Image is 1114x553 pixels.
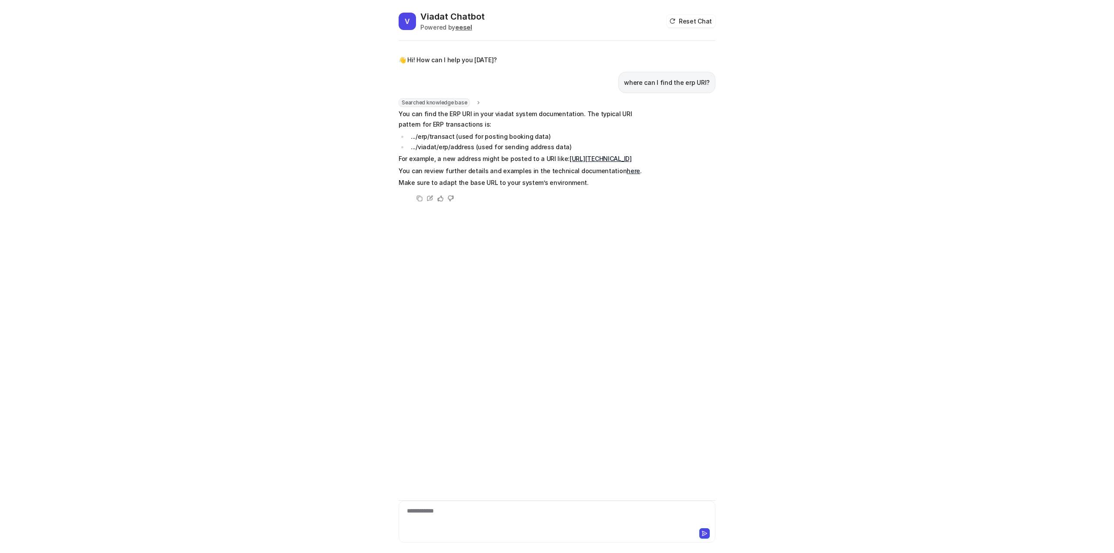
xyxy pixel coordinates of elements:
[399,98,470,107] span: Searched knowledge base
[420,10,485,23] h2: Viadat Chatbot
[408,131,653,142] li: .../erp/transact (used for posting booking data)
[570,155,632,162] a: [URL][TECHNICAL_ID]
[627,167,640,174] a: here
[399,109,653,130] p: You can find the ERP URI in your viadat system documentation. The typical URI pattern for ERP tra...
[420,23,485,32] div: Powered by
[399,166,653,176] p: You can review further details and examples in the technical documentation .
[399,178,653,188] p: Make sure to adapt the base URL to your system’s environment.
[399,13,416,30] span: V
[455,23,472,31] b: eesel
[408,142,653,152] li: .../viadat/erp/address (used for sending address data)
[667,15,715,27] button: Reset Chat
[624,77,710,88] p: where can I find the erp URI?
[399,154,653,164] p: For example, a new address might be posted to a URI like:
[399,55,497,65] p: 👋 Hi! How can I help you [DATE]?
